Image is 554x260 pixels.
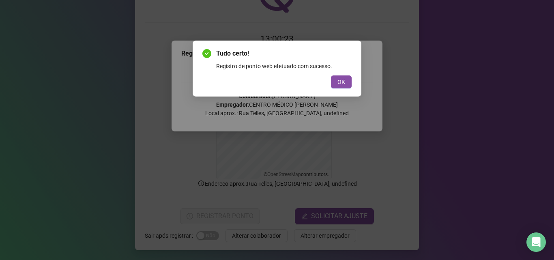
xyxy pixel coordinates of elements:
[526,232,546,252] div: Open Intercom Messenger
[337,77,345,86] span: OK
[216,62,352,71] div: Registro de ponto web efetuado com sucesso.
[202,49,211,58] span: check-circle
[331,75,352,88] button: OK
[216,49,352,58] span: Tudo certo!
